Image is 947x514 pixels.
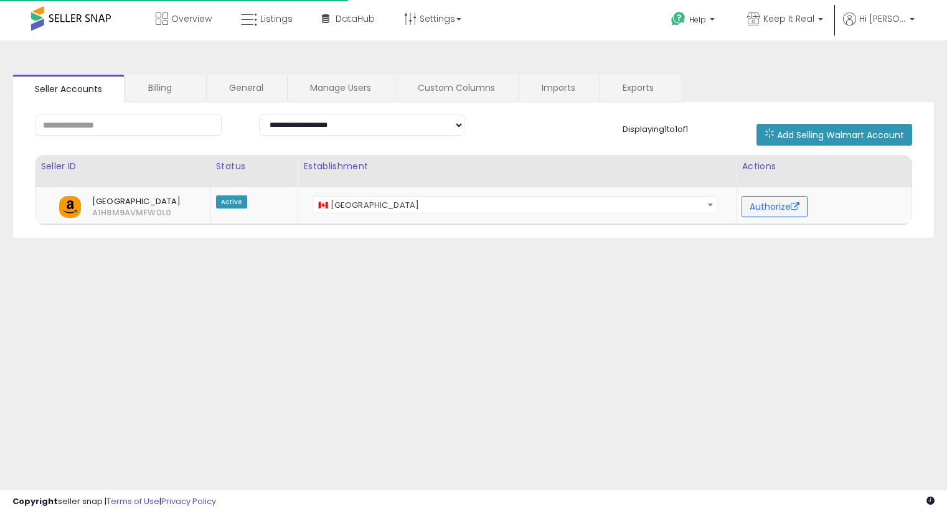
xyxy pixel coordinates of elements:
[216,160,293,173] div: Status
[126,75,205,101] a: Billing
[756,124,912,146] button: Add Selling Walmart Account
[313,196,717,213] span: 🇨🇦 Canada
[336,12,375,25] span: DataHub
[207,75,286,101] a: General
[519,75,598,101] a: Imports
[171,12,212,25] span: Overview
[288,75,393,101] a: Manage Users
[12,495,58,507] strong: Copyright
[763,12,814,25] span: Keep It Real
[600,75,680,101] a: Exports
[623,123,688,135] span: Displaying 1 to 1 of 1
[742,160,907,173] div: Actions
[313,197,717,214] span: 🇨🇦 Canada
[671,11,686,27] i: Get Help
[661,2,727,40] a: Help
[859,12,906,25] span: Hi [PERSON_NAME]
[161,495,216,507] a: Privacy Policy
[843,12,915,40] a: Hi [PERSON_NAME]
[106,495,159,507] a: Terms of Use
[12,75,125,102] a: Seller Accounts
[83,196,182,207] span: [GEOGRAPHIC_DATA]
[303,160,731,173] div: Establishment
[742,196,808,217] button: Authorize
[40,160,205,173] div: Seller ID
[395,75,517,101] a: Custom Columns
[689,14,706,25] span: Help
[260,12,293,25] span: Listings
[83,207,101,218] span: A1H8M9AVMFW0L0
[59,196,81,218] img: amazon.png
[777,129,904,141] span: Add Selling Walmart Account
[12,496,216,508] div: seller snap | |
[216,195,247,208] span: Active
